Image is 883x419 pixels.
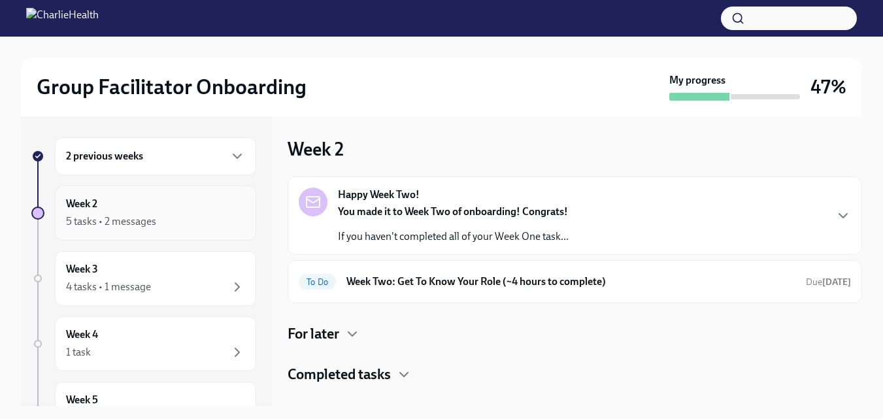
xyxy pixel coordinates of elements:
h4: Completed tasks [288,365,391,384]
a: Week 25 tasks • 2 messages [31,186,256,241]
div: 1 task [66,345,91,360]
h6: Week Two: Get To Know Your Role (~4 hours to complete) [346,275,795,289]
h6: 2 previous weeks [66,149,143,163]
h6: Week 5 [66,393,98,407]
img: CharlieHealth [26,8,99,29]
div: 4 tasks • 1 message [66,280,151,294]
span: September 29th, 2025 09:00 [806,276,851,288]
h3: Week 2 [288,137,344,161]
div: 2 previous weeks [55,137,256,175]
h6: Week 4 [66,327,98,342]
div: For later [288,324,862,344]
h3: 47% [810,75,846,99]
strong: Happy Week Two! [338,188,420,202]
strong: My progress [669,73,725,88]
h2: Group Facilitator Onboarding [37,74,307,100]
strong: You made it to Week Two of onboarding! Congrats! [338,205,568,218]
div: Completed tasks [288,365,862,384]
h6: Week 2 [66,197,97,211]
span: Due [806,277,851,288]
a: Week 41 task [31,316,256,371]
a: Week 34 tasks • 1 message [31,251,256,306]
span: To Do [299,277,336,287]
h6: Week 3 [66,262,98,277]
strong: [DATE] [822,277,851,288]
div: 5 tasks • 2 messages [66,214,156,229]
h4: For later [288,324,339,344]
p: If you haven't completed all of your Week One task... [338,229,569,244]
a: To DoWeek Two: Get To Know Your Role (~4 hours to complete)Due[DATE] [299,271,851,292]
